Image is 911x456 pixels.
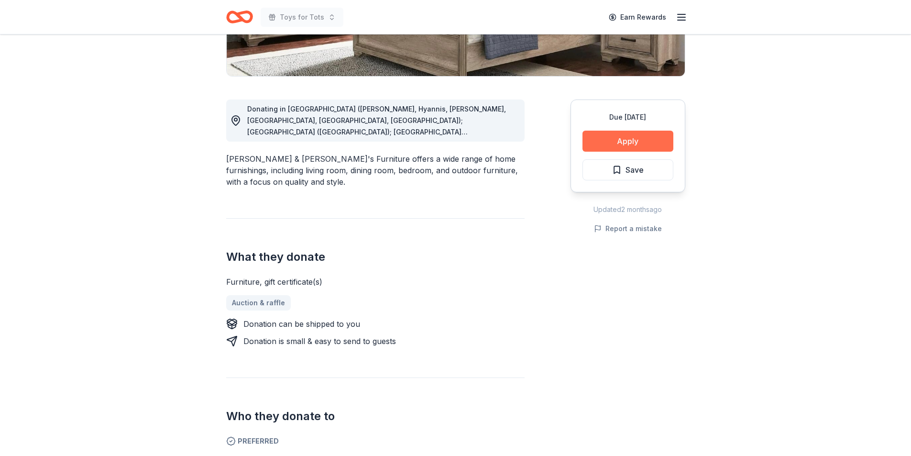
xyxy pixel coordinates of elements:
[247,105,506,147] span: Donating in [GEOGRAPHIC_DATA] ([PERSON_NAME], Hyannis, [PERSON_NAME], [GEOGRAPHIC_DATA], [GEOGRAP...
[571,204,685,215] div: Updated 2 months ago
[280,11,324,23] span: Toys for Tots
[582,159,673,180] button: Save
[243,318,360,330] div: Donation can be shipped to you
[261,8,343,27] button: Toys for Tots
[226,276,525,288] div: Furniture, gift certificate(s)
[582,131,673,152] button: Apply
[243,335,396,347] div: Donation is small & easy to send to guests
[603,9,672,26] a: Earn Rewards
[226,295,291,311] a: Auction & raffle
[594,223,662,234] button: Report a mistake
[226,435,525,447] span: Preferred
[626,164,644,176] span: Save
[226,6,253,28] a: Home
[226,153,525,188] div: [PERSON_NAME] & [PERSON_NAME]'s Furniture offers a wide range of home furnishings, including livi...
[226,409,525,424] h2: Who they donate to
[226,249,525,265] h2: What they donate
[582,111,673,123] div: Due [DATE]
